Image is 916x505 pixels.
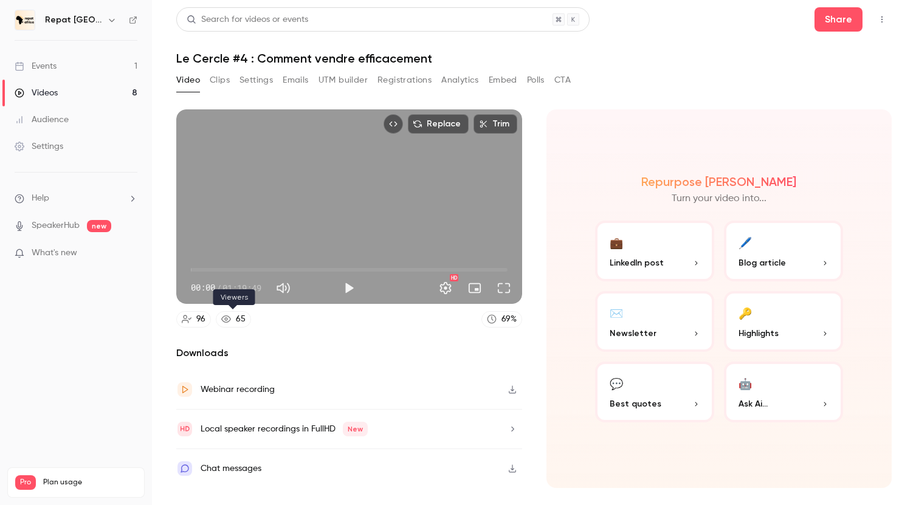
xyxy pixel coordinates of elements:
[463,276,487,300] button: Turn on miniplayer
[319,70,368,90] button: UTM builder
[610,233,623,252] div: 💼
[739,256,786,269] span: Blog article
[176,70,200,90] button: Video
[724,291,843,352] button: 🔑Highlights
[15,475,36,490] span: Pro
[739,374,752,393] div: 🤖
[176,346,522,360] h2: Downloads
[595,291,714,352] button: ✉️Newsletter
[384,114,403,134] button: Embed video
[210,70,230,90] button: Clips
[814,7,863,32] button: Share
[473,114,517,134] button: Trim
[489,70,517,90] button: Embed
[123,248,137,259] iframe: Noticeable Trigger
[441,70,479,90] button: Analytics
[724,362,843,422] button: 🤖Ask Ai...
[724,221,843,281] button: 🖊️Blog article
[191,281,215,294] span: 00:00
[15,140,63,153] div: Settings
[610,374,623,393] div: 💬
[554,70,571,90] button: CTA
[45,14,102,26] h6: Repat [GEOGRAPHIC_DATA]
[201,461,261,476] div: Chat messages
[433,276,458,300] button: Settings
[176,51,892,66] h1: Le Cercle #4 : Comment vendre efficacement
[672,191,766,206] p: Turn your video into...
[222,281,261,294] span: 01:19:49
[377,70,432,90] button: Registrations
[236,313,246,326] div: 65
[283,70,308,90] button: Emails
[610,327,656,340] span: Newsletter
[492,276,516,300] button: Full screen
[15,114,69,126] div: Audience
[408,114,469,134] button: Replace
[15,192,137,205] li: help-dropdown-opener
[481,311,522,328] a: 69%
[32,192,49,205] span: Help
[87,220,111,232] span: new
[201,422,368,436] div: Local speaker recordings in FullHD
[271,276,295,300] button: Mute
[872,10,892,29] button: Top Bar Actions
[43,478,137,487] span: Plan usage
[610,256,664,269] span: LinkedIn post
[527,70,545,90] button: Polls
[610,397,661,410] span: Best quotes
[739,397,768,410] span: Ask Ai...
[196,313,205,326] div: 96
[450,274,458,281] div: HD
[176,311,211,328] a: 96
[15,87,58,99] div: Videos
[739,327,779,340] span: Highlights
[201,382,275,397] div: Webinar recording
[337,276,361,300] button: Play
[595,362,714,422] button: 💬Best quotes
[343,422,368,436] span: New
[595,221,714,281] button: 💼LinkedIn post
[191,281,261,294] div: 00:00
[216,281,221,294] span: /
[187,13,308,26] div: Search for videos or events
[739,303,752,322] div: 🔑
[32,247,77,259] span: What's new
[610,303,623,322] div: ✉️
[739,233,752,252] div: 🖊️
[641,174,796,189] h2: Repurpose [PERSON_NAME]
[501,313,517,326] div: 69 %
[15,10,35,30] img: Repat Africa
[32,219,80,232] a: SpeakerHub
[15,60,57,72] div: Events
[239,70,273,90] button: Settings
[216,311,251,328] a: 65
